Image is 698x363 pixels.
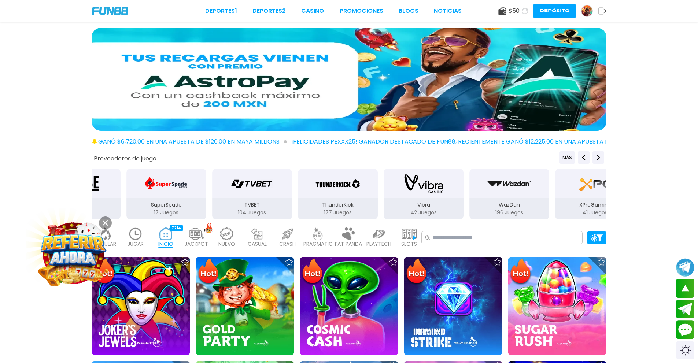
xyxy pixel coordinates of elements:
[509,7,520,15] span: $ 50
[676,279,694,298] button: scroll up
[248,240,267,248] p: CASUAL
[126,201,206,209] p: SuperSpade
[676,258,694,277] button: Join telegram channel
[128,227,143,240] img: recent_light.webp
[581,5,592,16] img: Avatar
[676,320,694,339] button: Contact customer service
[581,5,598,17] a: Avatar
[559,151,575,164] button: Previous providers
[335,240,362,248] p: FAT PANDA
[402,227,417,240] img: slots_light.webp
[123,168,209,220] button: SuperSpade
[578,151,590,164] button: Previous providers
[196,257,294,355] img: Gold Party
[159,227,173,240] img: home_active.webp
[405,258,428,286] img: Hot
[300,257,398,355] img: Cosmic Cash
[315,173,361,194] img: ThunderKick
[381,168,466,220] button: Vibra
[279,240,296,248] p: CRASH
[209,168,295,220] button: TVBET
[676,341,694,359] div: Switch theme
[372,227,386,240] img: playtech_light.webp
[92,257,190,355] img: Joker's Jewels
[401,240,417,248] p: SLOTS
[280,227,295,240] img: crash_light.webp
[212,201,292,209] p: TVBET
[552,168,638,220] button: XProGaming
[92,28,606,131] img: 15% de cash back pagando con AstroPay
[229,173,275,194] img: TVBET
[57,173,103,194] img: Spribe
[469,201,549,209] p: WazDan
[40,201,120,209] p: Spribe
[170,225,183,231] div: 7214
[592,151,604,164] button: Next providers
[508,257,606,355] img: Sugar Rush
[469,209,549,216] p: 196 Juegos
[205,7,237,15] a: Deportes1
[40,209,120,216] p: 6 Juegos
[400,173,447,194] img: Vibra
[311,227,325,240] img: pragmatic_light.webp
[303,240,333,248] p: PRAGMATIC
[399,7,418,15] a: BLOGS
[555,201,635,209] p: XProGaming
[250,227,265,240] img: casual_light.webp
[533,4,576,18] button: Depósito
[340,7,383,15] a: Promociones
[466,168,552,220] button: WazDan
[212,209,292,216] p: 104 Juegos
[590,234,603,241] img: Platform Filter
[185,240,208,248] p: JACKPOT
[341,227,356,240] img: fat_panda_light.webp
[572,173,618,194] img: XProGaming
[295,168,381,220] button: ThunderKick
[366,240,391,248] p: PLAYTECH
[158,240,173,248] p: INICIO
[509,258,532,286] img: Hot
[676,300,694,319] button: Join telegram
[300,258,324,286] img: Hot
[218,240,235,248] p: NUEVO
[219,227,234,240] img: new_light.webp
[555,209,635,216] p: 41 Juegos
[298,209,378,216] p: 177 Juegos
[384,209,464,216] p: 42 Juegos
[301,7,324,15] a: CASINO
[434,7,462,15] a: NOTICIAS
[384,201,464,209] p: Vibra
[298,201,378,209] p: ThunderKick
[404,257,502,355] img: Diamond Strike
[94,155,156,162] button: Proveedores de juego
[126,209,206,216] p: 17 Juegos
[92,7,128,15] img: Company Logo
[143,173,189,194] img: SuperSpade
[189,227,204,240] img: jackpot_light.webp
[40,220,106,286] img: Image Link
[291,137,696,146] span: ¡FELICIDADES pexxx25! GANADOR DESTACADO DE FUN88, RECIENTEMENTE GANÓ $12,225.00 EN UNA APUESTA DE...
[204,223,213,233] img: hot
[128,240,144,248] p: JUGAR
[252,7,286,15] a: Deportes2
[196,258,220,286] img: Hot
[486,173,532,194] img: WazDan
